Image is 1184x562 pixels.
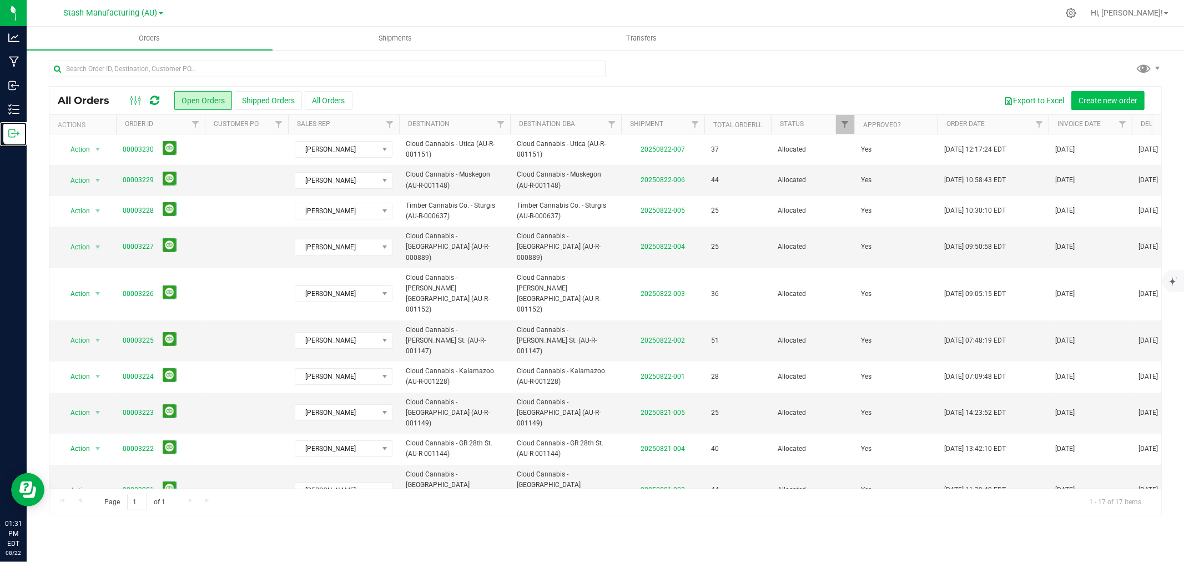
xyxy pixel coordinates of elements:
inline-svg: Analytics [8,32,19,43]
input: Search Order ID, Destination, Customer PO... [49,61,606,77]
span: 25 [711,408,719,418]
span: Hi, [PERSON_NAME]! [1091,8,1163,17]
span: [DATE] 12:17:24 EDT [944,144,1006,155]
a: Customer PO [214,120,259,128]
a: 20250822-001 [641,373,685,380]
span: Action [61,142,90,157]
a: Order Date [946,120,985,128]
a: 20250821-005 [641,409,685,417]
span: Stash Manufacturing (AU) [64,8,158,18]
span: [DATE] [1138,175,1158,185]
span: [DATE] 09:50:58 EDT [944,242,1006,252]
span: [DATE] [1055,444,1075,454]
a: 00003226 [123,289,154,299]
a: 00003224 [123,372,154,382]
span: Cloud Cannabis - [PERSON_NAME][GEOGRAPHIC_DATA] (AU-R-001152) [406,273,503,315]
a: Filter [187,115,205,134]
span: [PERSON_NAME] [295,369,378,384]
span: [PERSON_NAME] [295,203,378,219]
span: [DATE] [1055,485,1075,495]
span: Allocated [778,372,848,382]
a: 20250822-003 [641,290,685,298]
button: All Orders [305,91,352,110]
span: Create new order [1079,96,1137,105]
span: [DATE] [1138,485,1158,495]
span: [DATE] [1138,335,1158,346]
span: [DATE] 11:39:49 EDT [944,485,1006,495]
span: 44 [711,485,719,495]
span: Action [61,369,90,384]
a: 20250822-005 [641,207,685,214]
span: Transfers [611,33,672,43]
a: Filter [492,115,510,134]
span: Cloud Cannabis - GR 28th St. (AU-R-001144) [406,438,503,459]
span: Action [61,483,90,498]
a: Approved? [863,121,901,129]
inline-svg: Manufacturing [8,56,19,67]
span: Allocated [778,408,848,418]
span: [DATE] [1055,289,1075,299]
span: Yes [861,408,871,418]
span: Action [61,203,90,219]
a: Filter [603,115,621,134]
a: Filter [1030,115,1049,134]
span: Cloud Cannabis - Muskegon (AU-R-001148) [517,169,614,190]
button: Create new order [1071,91,1145,110]
span: select [91,441,105,456]
span: Yes [861,175,871,185]
a: Filter [1114,115,1132,134]
a: Status [780,120,804,128]
span: [DATE] 14:23:52 EDT [944,408,1006,418]
span: 51 [711,335,719,346]
span: [DATE] 07:09:48 EDT [944,372,1006,382]
inline-svg: Inventory [8,104,19,115]
span: [PERSON_NAME] [295,239,378,255]
span: Action [61,405,90,420]
span: [DATE] [1055,372,1075,382]
span: [DATE] 10:58:43 EDT [944,175,1006,185]
span: select [91,173,105,188]
span: Cloud Cannabis - Utica (AU-R-001151) [517,139,614,160]
a: Shipments [273,27,518,50]
span: select [91,333,105,348]
span: [DATE] [1055,408,1075,418]
span: Allocated [778,289,848,299]
span: [PERSON_NAME] [295,173,378,188]
span: [PERSON_NAME] [295,333,378,348]
span: Action [61,333,90,348]
a: Destination DBA [519,120,575,128]
span: Yes [861,485,871,495]
span: [DATE] [1138,408,1158,418]
span: select [91,369,105,384]
span: [PERSON_NAME] [295,483,378,498]
span: [DATE] [1138,144,1158,155]
span: [DATE] 07:48:19 EDT [944,335,1006,346]
a: Total Orderlines [713,121,773,129]
span: [DATE] [1055,144,1075,155]
a: 00003221 [123,485,154,495]
span: Cloud Cannabis - Muskegon (AU-R-001148) [406,169,503,190]
a: Destination [408,120,450,128]
span: Yes [861,289,871,299]
span: Allocated [778,175,848,185]
a: Sales Rep [297,120,330,128]
span: Yes [861,144,871,155]
p: 08/22 [5,549,22,557]
span: Cloud Cannabis - Utica (AU-R-001151) [406,139,503,160]
span: Allocated [778,444,848,454]
span: [DATE] [1138,205,1158,216]
span: Cloud Cannabis - [GEOGRAPHIC_DATA] (AU-R-000889) [406,231,503,263]
span: Yes [861,335,871,346]
span: Cloud Cannabis - [GEOGRAPHIC_DATA] (AU-R-001149) [517,397,614,429]
span: Cloud Cannabis - [GEOGRAPHIC_DATA] ([GEOGRAPHIC_DATA]-R-001183) [517,469,614,512]
span: [DATE] [1138,444,1158,454]
p: 01:31 PM EDT [5,519,22,549]
a: 00003225 [123,335,154,346]
span: [DATE] [1138,242,1158,252]
span: Yes [861,444,871,454]
span: Allocated [778,144,848,155]
span: [DATE] 09:05:15 EDT [944,289,1006,299]
span: select [91,239,105,255]
span: Allocated [778,205,848,216]
span: [DATE] [1055,335,1075,346]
